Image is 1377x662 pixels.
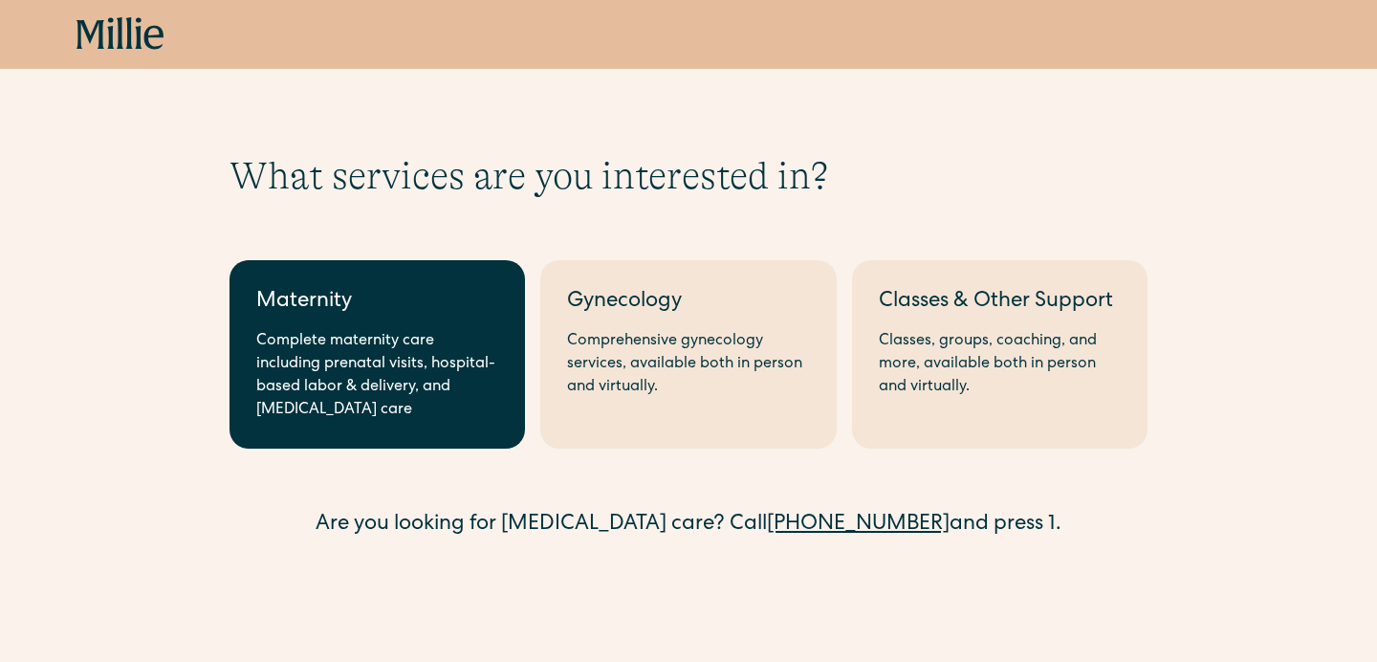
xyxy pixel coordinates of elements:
div: Gynecology [567,287,809,319]
div: Are you looking for [MEDICAL_DATA] care? Call and press 1. [229,510,1147,541]
a: [PHONE_NUMBER] [767,515,950,536]
div: Comprehensive gynecology services, available both in person and virtually. [567,330,809,399]
h1: What services are you interested in? [229,153,1147,199]
a: GynecologyComprehensive gynecology services, available both in person and virtually. [540,260,836,449]
a: Classes & Other SupportClasses, groups, coaching, and more, available both in person and virtually. [852,260,1147,449]
div: Classes, groups, coaching, and more, available both in person and virtually. [879,330,1121,399]
a: MaternityComplete maternity care including prenatal visits, hospital-based labor & delivery, and ... [229,260,525,449]
div: Maternity [256,287,498,319]
div: Classes & Other Support [879,287,1121,319]
div: Complete maternity care including prenatal visits, hospital-based labor & delivery, and [MEDICAL_... [256,330,498,422]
